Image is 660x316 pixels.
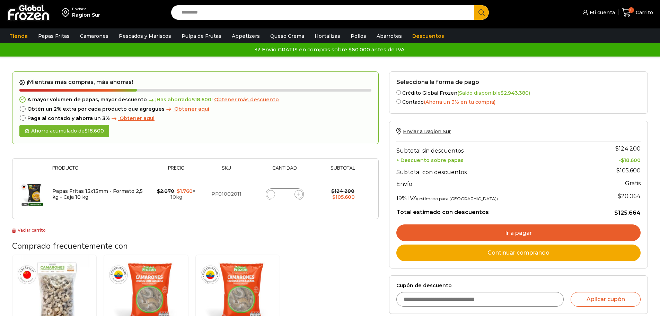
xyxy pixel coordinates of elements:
label: Cupón de descuento [396,283,641,289]
span: $ [192,96,195,103]
span: $ [615,145,619,152]
span: (Saldo disponible ) [457,90,530,96]
bdi: 105.600 [616,167,641,174]
input: Contado(Ahorra un 3% en tu compra) [396,99,401,104]
div: Enviar a [72,7,100,11]
bdi: 2.070 [157,188,174,194]
span: $ [331,188,334,194]
span: $ [177,188,180,194]
small: (estimado para [GEOGRAPHIC_DATA]) [417,196,498,201]
bdi: 124.200 [331,188,354,194]
th: Producto [49,165,152,176]
span: $ [614,210,618,216]
bdi: 18.600 [85,128,104,134]
span: (Ahorra un 3% en tu compra) [424,99,495,105]
a: Abarrotes [373,29,405,43]
span: $ [85,128,88,134]
input: Crédito Global Frozen(Saldo disponible$2.943.380) [396,90,401,95]
h2: ¡Mientras más compras, más ahorras! [19,79,371,86]
span: $ [157,188,160,194]
th: Precio [152,165,201,176]
div: A mayor volumen de papas, mayor descuento [19,97,371,103]
div: Paga al contado y ahorra un 3% [19,116,371,121]
bdi: 18.600 [192,96,211,103]
th: Subtotal con descuentos [396,163,585,177]
td: PF01002011 [201,176,252,212]
bdi: 2.943.380 [501,90,529,96]
th: Total estimado con descuentos [396,203,585,216]
div: Ragion Sur [72,11,100,18]
bdi: 1.760 [177,188,193,194]
th: Subtotal [318,165,368,176]
button: Aplicar cupón [571,292,641,307]
a: 6 Carrito [622,5,653,21]
a: Papas Fritas [35,29,73,43]
td: - [585,155,641,163]
a: Camarones [77,29,112,43]
a: Vaciar carrito [12,228,46,233]
a: Obtener más descuento [214,97,279,103]
th: Sku [201,165,252,176]
span: 20.064 [618,193,641,199]
strong: Gratis [625,180,641,187]
th: Cantidad [252,165,318,176]
a: Mi cuenta [581,6,615,19]
a: Papas Fritas 13x13mm - Formato 2,5 kg - Caja 10 kg [52,188,143,200]
a: Hortalizas [311,29,344,43]
td: × 10kg [152,176,201,212]
bdi: 124.200 [615,145,641,152]
button: Search button [474,5,489,20]
a: Pescados y Mariscos [115,29,175,43]
span: Mi cuenta [588,9,615,16]
img: address-field-icon.svg [62,7,72,18]
span: $ [332,194,335,200]
span: Obtener aqui [120,115,155,121]
h2: Selecciona la forma de pago [396,79,641,85]
a: Obtener aqui [110,116,155,121]
span: $ [616,167,620,174]
th: 19% IVA [396,189,585,203]
span: $ [501,90,504,96]
bdi: 105.600 [332,194,355,200]
span: $ [618,193,621,199]
a: Pulpa de Frutas [178,29,225,43]
label: Contado [396,98,641,105]
bdi: 18.600 [621,157,641,163]
th: + Descuento sobre papas [396,155,585,163]
span: Obtener aqui [174,106,209,112]
span: Comprado frecuentemente con [12,240,128,251]
span: Carrito [634,9,653,16]
a: Pollos [347,29,370,43]
span: ¡Has ahorrado ! [147,97,213,103]
a: Queso Crema [267,29,308,43]
span: 6 [628,7,634,13]
div: Ahorro acumulado de [19,125,109,137]
a: Descuentos [409,29,448,43]
bdi: 125.664 [614,210,641,216]
span: Enviar a Ragion Sur [403,128,451,135]
div: Obtén un 2% extra por cada producto que agregues [19,106,371,112]
a: Obtener aqui [165,106,209,112]
label: Crédito Global Frozen [396,89,641,96]
span: $ [621,157,624,163]
span: Obtener más descuento [214,96,279,103]
th: Subtotal sin descuentos [396,142,585,155]
a: Ir a pagar [396,224,641,241]
th: Envío [396,177,585,189]
a: Continuar comprando [396,245,641,261]
a: Appetizers [228,29,263,43]
input: Product quantity [280,189,290,199]
a: Enviar a Ragion Sur [396,128,451,135]
a: Tienda [6,29,31,43]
